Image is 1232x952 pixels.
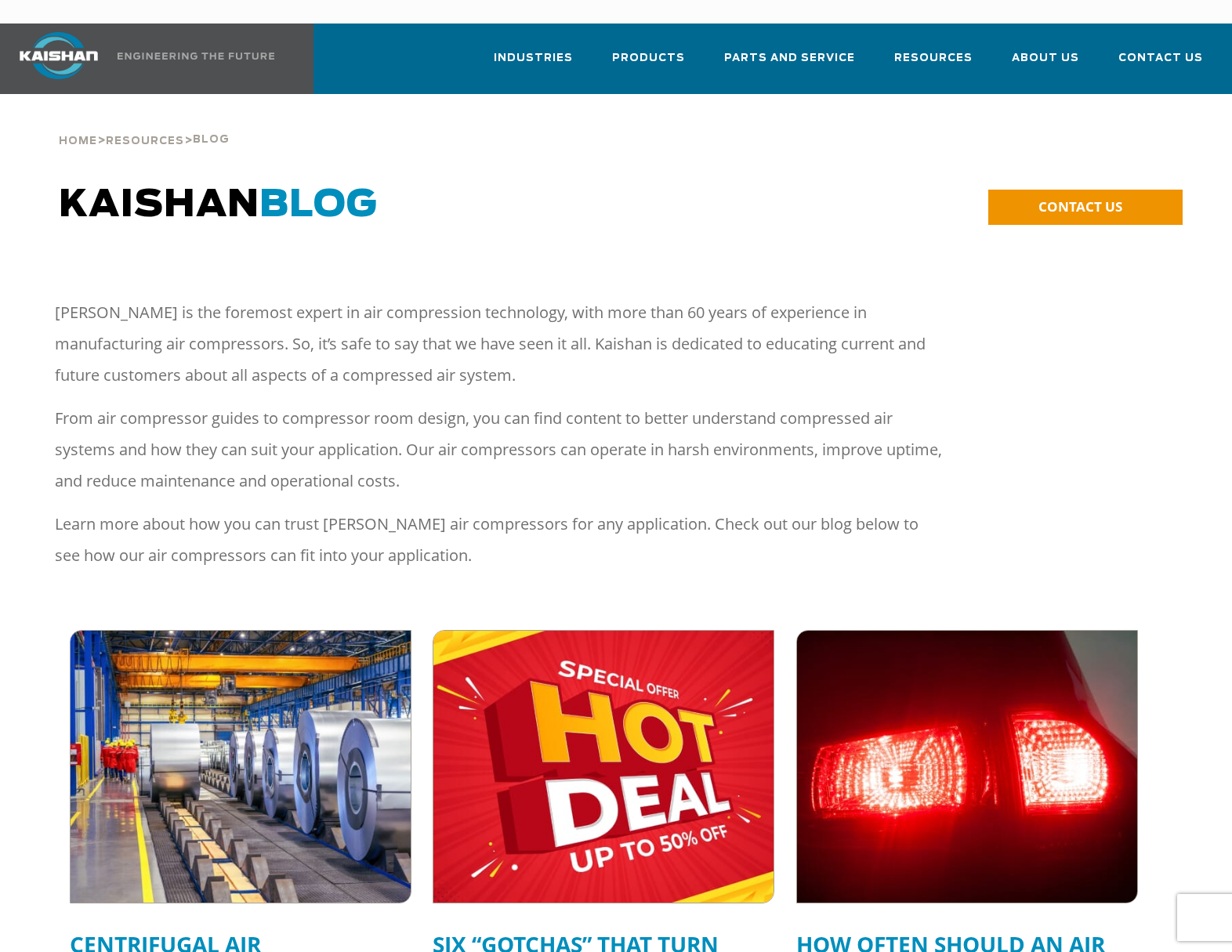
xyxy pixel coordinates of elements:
a: Parts and Service [724,38,855,91]
p: From air compressor guides to compressor room design, you can find content to better understand c... [55,403,944,497]
img: Untitled-design-69.jpg [797,631,1137,903]
a: CONTACT US [988,190,1183,225]
img: The steel industry needs centrifugals [71,631,411,903]
span: Blog [193,135,230,145]
p: Learn more about how you can trust [PERSON_NAME] air compressors for any application. Check out o... [55,509,944,571]
span: Parts and Service [724,49,855,67]
img: Low initial costs [433,631,774,903]
span: Industries [494,49,573,67]
a: Products [612,38,685,91]
span: Products [612,49,685,67]
h1: Kaishan [59,183,890,227]
a: Resources [894,38,973,91]
span: CONTACT US [1038,197,1122,215]
span: About Us [1012,49,1079,67]
p: [PERSON_NAME] is the foremost expert in air compression technology, with more than 60 years of ex... [55,297,944,391]
span: BLOG [259,186,378,224]
img: Engineering the future [118,52,274,60]
span: Resources [894,49,973,67]
a: Home [59,133,97,147]
span: Contact Us [1118,49,1203,67]
a: Contact Us [1118,38,1203,91]
a: Industries [494,38,573,91]
span: Resources [106,136,184,147]
a: Resources [106,133,184,147]
span: Home [59,136,97,147]
div: > > [59,94,230,154]
a: About Us [1012,38,1079,91]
